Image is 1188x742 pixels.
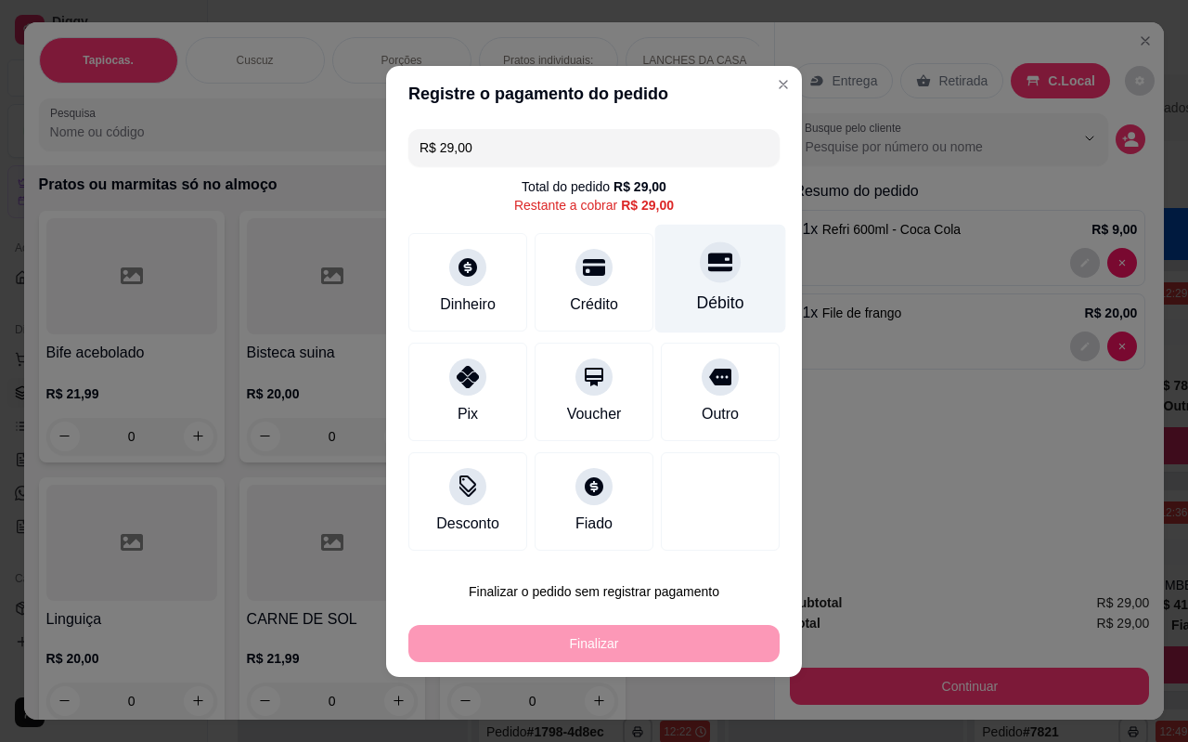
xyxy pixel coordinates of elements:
div: R$ 29,00 [621,196,674,215]
header: Registre o pagamento do pedido [386,66,802,122]
div: Dinheiro [440,293,496,316]
input: Ex.: hambúrguer de cordeiro [420,129,768,166]
button: Close [768,70,798,99]
div: Crédito [570,293,618,316]
div: Débito [697,291,744,315]
div: Fiado [575,513,613,535]
div: R$ 29,00 [613,177,666,196]
button: Finalizar o pedido sem registrar pagamento [408,573,780,610]
div: Total do pedido [522,177,666,196]
div: Voucher [567,403,622,425]
div: Pix [458,403,478,425]
div: Desconto [436,513,499,535]
div: Outro [702,403,739,425]
div: Restante a cobrar [514,196,674,215]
